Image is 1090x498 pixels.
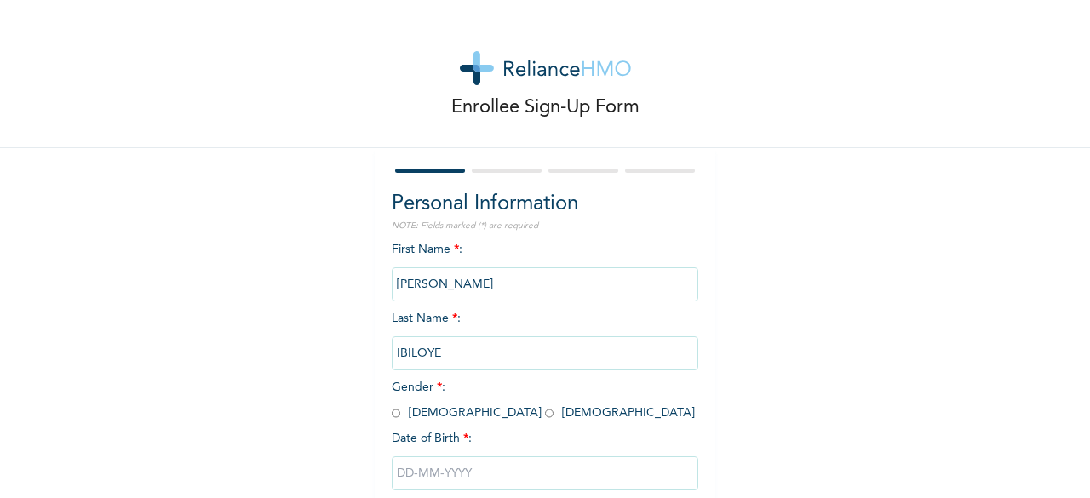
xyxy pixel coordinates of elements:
span: Last Name : [392,312,698,359]
p: Enrollee Sign-Up Form [451,94,640,122]
p: NOTE: Fields marked (*) are required [392,220,698,232]
input: DD-MM-YYYY [392,456,698,490]
h2: Personal Information [392,189,698,220]
span: Gender : [DEMOGRAPHIC_DATA] [DEMOGRAPHIC_DATA] [392,381,695,419]
span: First Name : [392,243,698,290]
input: Enter your first name [392,267,698,301]
img: logo [460,51,631,85]
input: Enter your last name [392,336,698,370]
span: Date of Birth : [392,430,472,448]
